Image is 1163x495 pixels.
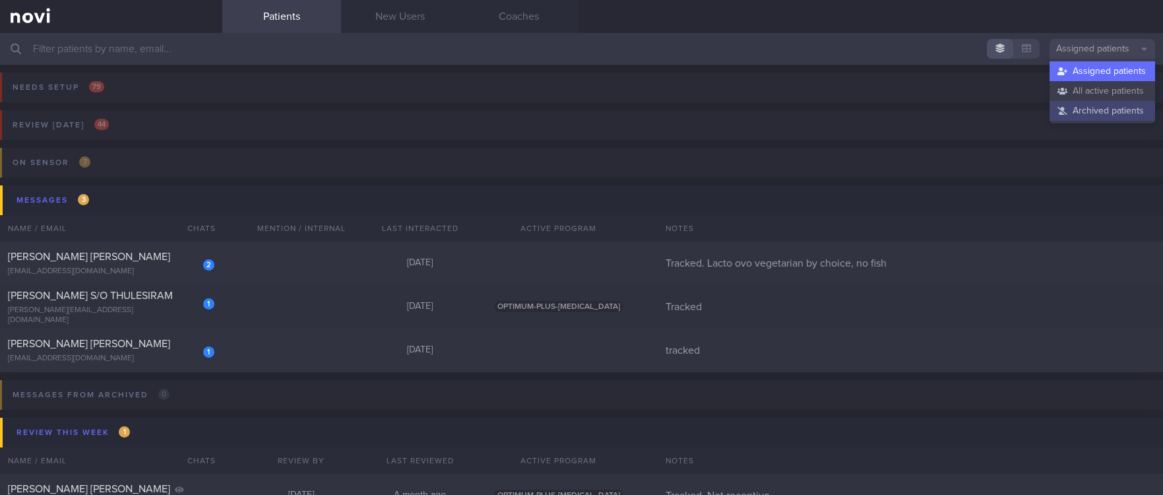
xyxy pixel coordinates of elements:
[8,267,214,277] div: [EMAIL_ADDRESS][DOMAIN_NAME]
[480,447,638,474] div: Active Program
[1050,39,1155,59] button: Assigned patients
[361,447,480,474] div: Last Reviewed
[203,298,214,310] div: 1
[242,447,361,474] div: Review By
[8,251,170,262] span: [PERSON_NAME] [PERSON_NAME]
[8,290,173,301] span: [PERSON_NAME] S/O THULESIRAM
[1050,81,1155,101] button: All active patients
[658,257,1163,270] div: Tracked. Lacto ovo vegetarian by choice, no fish
[8,306,214,325] div: [PERSON_NAME][EMAIL_ADDRESS][DOMAIN_NAME]
[9,386,173,404] div: Messages from Archived
[1050,61,1155,81] button: Assigned patients
[658,215,1163,242] div: Notes
[9,116,112,134] div: Review [DATE]
[79,156,90,168] span: 7
[361,257,480,269] div: [DATE]
[242,215,361,242] div: Mention / Internal
[8,484,170,494] span: [PERSON_NAME] [PERSON_NAME]
[13,191,92,209] div: Messages
[170,447,222,474] div: Chats
[78,194,89,205] span: 3
[170,215,222,242] div: Chats
[203,346,214,358] div: 1
[361,345,480,356] div: [DATE]
[8,354,214,364] div: [EMAIL_ADDRESS][DOMAIN_NAME]
[9,79,108,96] div: Needs setup
[119,426,130,438] span: 1
[89,81,104,92] span: 79
[8,339,170,349] span: [PERSON_NAME] [PERSON_NAME]
[9,154,94,172] div: On sensor
[361,215,480,242] div: Last Interacted
[480,215,638,242] div: Active Program
[203,259,214,271] div: 2
[1050,101,1155,121] button: Archived patients
[94,119,109,130] span: 44
[158,389,170,400] span: 0
[361,301,480,313] div: [DATE]
[658,344,1163,357] div: tracked
[658,447,1163,474] div: Notes
[658,300,1163,313] div: Tracked
[13,424,133,442] div: Review this week
[494,301,623,312] span: OPTIMUM-PLUS-[MEDICAL_DATA]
